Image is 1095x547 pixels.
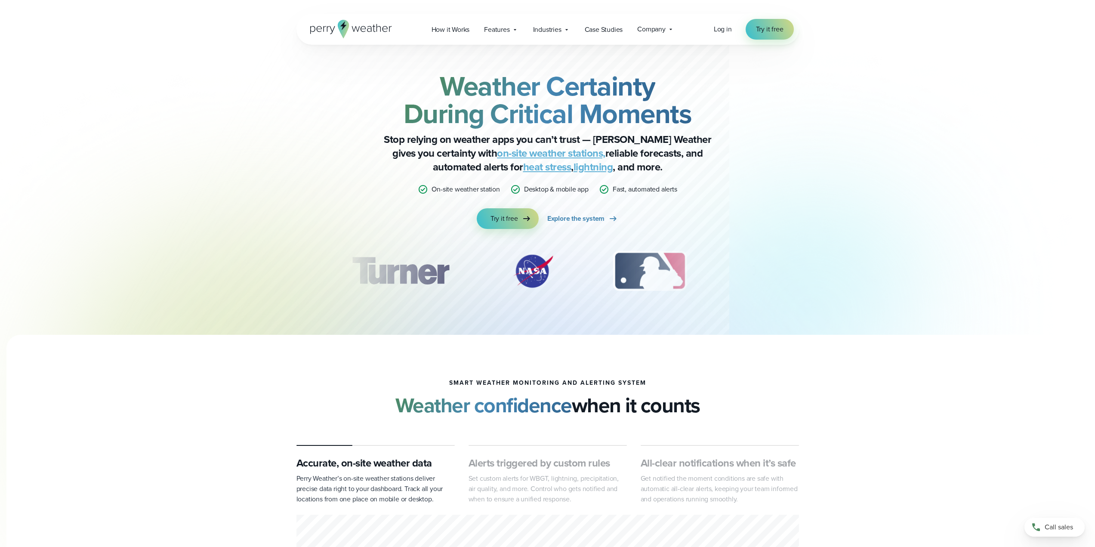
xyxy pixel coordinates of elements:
span: How it Works [432,25,470,35]
div: 1 of 12 [339,250,461,293]
span: Industries [533,25,561,35]
strong: Weather Certainty During Critical Moments [404,66,692,134]
span: Try it free [490,213,518,224]
h1: smart weather monitoring and alerting system [449,380,646,386]
a: on-site weather stations, [497,145,605,161]
p: Perry Weather’s on-site weather stations deliver precise data right to your dashboard. Track all ... [296,473,455,504]
a: Call sales [1024,518,1085,537]
p: Desktop & mobile app [524,184,589,195]
span: Case Studies [585,25,623,35]
img: PGA.svg [737,250,805,293]
p: Set custom alerts for WBGT, lightning, precipitation, air quality, and more. Control who gets not... [469,473,627,504]
span: Features [484,25,509,35]
h3: All-clear notifications when it’s safe [641,456,799,470]
a: Try it free [477,208,539,229]
span: Call sales [1045,522,1073,532]
img: NASA.svg [503,250,563,293]
a: Try it free [746,19,794,40]
div: 2 of 12 [503,250,563,293]
h3: Accurate, on-site weather data [296,456,455,470]
img: MLB.svg [605,250,695,293]
a: lightning [574,159,613,175]
p: Get notified the moment conditions are safe with automatic all-clear alerts, keeping your team in... [641,473,799,504]
div: 3 of 12 [605,250,695,293]
span: Try it free [756,24,783,34]
strong: Weather confidence [395,390,572,420]
h3: Alerts triggered by custom rules [469,456,627,470]
div: 4 of 12 [737,250,805,293]
div: slideshow [339,250,756,297]
p: Stop relying on weather apps you can’t trust — [PERSON_NAME] Weather gives you certainty with rel... [376,133,720,174]
span: Company [637,24,666,34]
p: Fast, automated alerts [613,184,677,195]
span: Explore the system [547,213,605,224]
h2: when it counts [395,393,700,417]
a: heat stress [523,159,571,175]
a: Log in [714,24,732,34]
a: Explore the system [547,208,618,229]
img: Turner-Construction_1.svg [339,250,461,293]
a: How it Works [424,21,477,38]
p: On-site weather station [432,184,500,195]
a: Case Studies [577,21,630,38]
